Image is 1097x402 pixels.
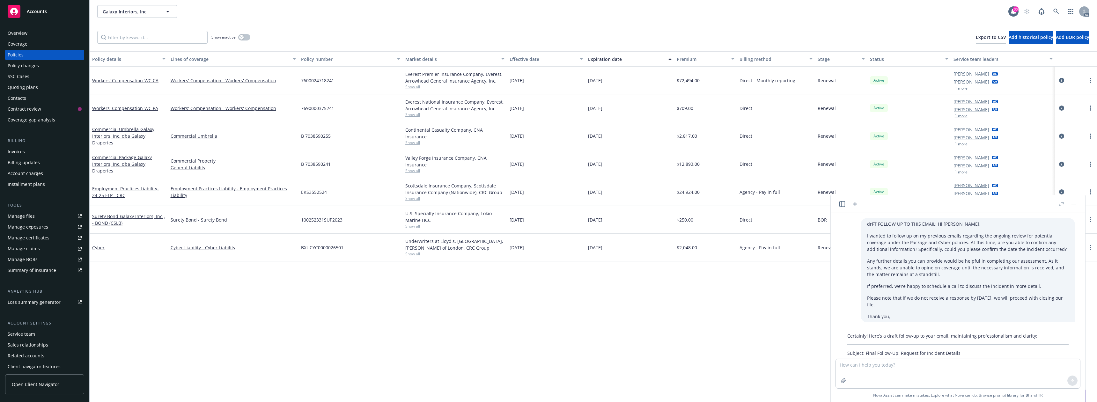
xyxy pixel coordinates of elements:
[405,223,504,229] span: Show all
[405,140,504,145] span: Show all
[867,313,1069,320] p: Thank you,
[5,202,84,208] div: Tools
[1026,392,1029,398] a: BI
[405,182,504,196] div: Scottsdale Insurance Company, Scottsdale Insurance Company (Nationwide), CRC Group
[5,61,84,71] a: Policy changes
[405,84,504,90] span: Show all
[1064,5,1077,18] a: Switch app
[405,112,504,117] span: Show all
[674,51,737,67] button: Premium
[8,265,56,275] div: Summary of insurance
[510,56,576,62] div: Effective date
[298,51,403,67] button: Policy number
[8,179,45,189] div: Installment plans
[872,77,885,83] span: Active
[8,233,49,243] div: Manage certificates
[1038,392,1043,398] a: TR
[818,161,836,167] span: Renewal
[588,105,602,112] span: [DATE]
[867,295,1069,308] p: Please note that if we do not receive a response by [DATE], we will proceed with closing our file.
[171,77,296,84] a: Workers' Compensation - Workers' Compensation
[5,3,84,20] a: Accounts
[5,320,84,326] div: Account settings
[677,133,697,139] span: $2,817.00
[92,245,105,251] a: Cyber
[8,340,48,350] div: Sales relationships
[8,211,35,221] div: Manage files
[588,244,602,251] span: [DATE]
[5,138,84,144] div: Billing
[847,350,1069,356] p: Subject: Final Follow-Up: Request for Incident Details
[8,168,43,179] div: Account charges
[1058,132,1065,140] a: circleInformation
[5,362,84,372] a: Client navigator features
[740,244,780,251] span: Agency - Pay in full
[8,147,25,157] div: Invoices
[818,56,858,62] div: Stage
[677,161,700,167] span: $12,893.00
[5,39,84,49] a: Coverage
[5,147,84,157] a: Invoices
[171,133,296,139] a: Commercial Umbrella
[301,56,393,62] div: Policy number
[301,105,334,112] span: 7690000375241
[1087,132,1094,140] a: more
[405,238,504,251] div: Underwriters at Lloyd's, [GEOGRAPHIC_DATA], [PERSON_NAME] of London, CRC Group
[953,98,989,105] a: [PERSON_NAME]
[5,222,84,232] a: Manage exposures
[8,104,41,114] div: Contract review
[5,265,84,275] a: Summary of insurance
[5,244,84,254] a: Manage claims
[818,133,836,139] span: Renewal
[1056,34,1089,40] span: Add BOR policy
[1035,5,1048,18] a: Report a Bug
[818,216,827,223] span: BOR
[92,154,152,174] span: - Galaxy Interiors, Inc. dba Galaxy Draperies
[5,168,84,179] a: Account charges
[953,134,989,141] a: [PERSON_NAME]
[8,222,48,232] div: Manage exposures
[953,56,1046,62] div: Service team leaders
[1087,188,1094,196] a: more
[588,189,602,195] span: [DATE]
[8,351,44,361] div: Related accounts
[405,99,504,112] div: Everest National Insurance Company, Everest, Arrowhead General Insurance Agency, Inc.
[5,157,84,168] a: Billing updates
[740,161,752,167] span: Direct
[953,182,989,189] a: [PERSON_NAME]
[740,105,752,112] span: Direct
[588,133,602,139] span: [DATE]
[90,51,168,67] button: Policy details
[740,189,780,195] span: Agency - Pay in full
[5,28,84,38] a: Overview
[740,56,806,62] div: Billing method
[867,232,1069,252] p: I wanted to follow up on my previous emails regarding the ongoing review for potential coverage u...
[872,161,885,167] span: Active
[5,211,84,221] a: Manage files
[955,114,968,118] button: 1 more
[171,157,296,164] a: Commercial Property
[168,51,298,67] button: Lines of coverage
[1009,34,1053,40] span: Add historical policy
[92,126,154,146] a: Commercial Umbrella
[1013,6,1019,12] div: 30
[5,82,84,92] a: Quoting plans
[92,56,158,62] div: Policy details
[510,77,524,84] span: [DATE]
[171,244,296,251] a: Cyber Liability - Cyber Liability
[953,78,989,85] a: [PERSON_NAME]
[955,170,968,174] button: 1 more
[953,106,989,113] a: [PERSON_NAME]
[405,196,504,201] span: Show all
[677,77,700,84] span: $72,494.00
[510,161,524,167] span: [DATE]
[953,70,989,77] a: [PERSON_NAME]
[5,115,84,125] a: Coverage gap analysis
[833,389,1083,402] span: Nova Assist can make mistakes. Explore what Nova can do: Browse prompt library for and
[510,105,524,112] span: [DATE]
[955,86,968,90] button: 1 more
[5,233,84,243] a: Manage certificates
[677,216,693,223] span: $250.00
[92,77,158,84] a: Workers' Compensation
